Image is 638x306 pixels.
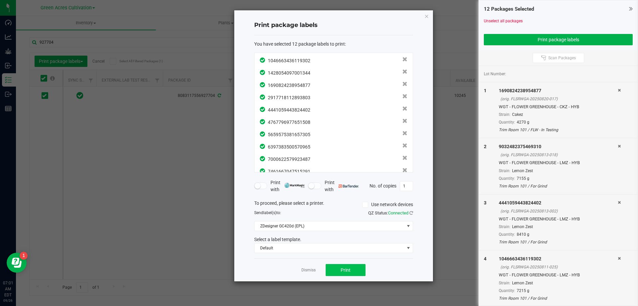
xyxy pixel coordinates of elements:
[254,41,345,47] span: You have selected 12 package labels to print
[260,143,266,150] span: In Sync
[368,210,413,215] span: QZ Status:
[484,256,486,261] span: 4
[339,184,359,188] img: bartender.png
[499,143,618,150] div: 9032482375469310
[268,58,310,63] span: 1046663436119302
[260,94,266,101] span: In Sync
[500,96,618,102] div: (orig. FLSRWGA-20250820-017)
[260,118,266,125] span: In Sync
[484,88,486,93] span: 1
[284,183,305,188] img: mark_magic_cybra.png
[499,104,618,110] div: WGT - FLOWER GREENHOUSE - CKZ - HYB
[499,176,515,181] span: Quantity:
[268,169,310,174] span: 7461667047515291
[517,288,529,293] span: 7215 g
[249,236,418,243] div: Select a label template.
[260,106,266,113] span: In Sync
[268,83,310,88] span: 1690824238954877
[484,19,523,23] a: Unselect all packages
[260,167,266,174] span: In Sync
[499,224,510,229] span: Strain:
[268,95,310,100] span: 2917718112893803
[341,267,351,273] span: Print
[260,69,266,76] span: In Sync
[301,267,316,273] a: Dismiss
[268,107,310,113] span: 4441059443824402
[270,179,305,193] span: Print with
[499,239,618,245] div: Trim Room 101 / For Grind
[499,216,618,222] div: WGT - FLOWER GREENHOUSE - LMZ - HYB
[325,179,359,193] span: Print with
[254,41,413,48] div: :
[260,81,266,88] span: In Sync
[499,159,618,166] div: WGT - FLOWER GREENHOUSE - LMZ - HYB
[255,243,404,253] span: Default
[268,70,310,76] span: 1428054097001344
[512,281,533,285] span: Lemon Zest
[370,183,396,188] span: No. of copies
[499,288,515,293] span: Quantity:
[268,144,310,150] span: 6397383500570965
[254,210,281,215] span: Send to:
[499,281,510,285] span: Strain:
[326,264,366,276] button: Print
[499,295,618,301] div: Trim Room 101 / For Grind
[255,221,404,231] span: ZDesigner GC420d (EPL)
[260,131,266,138] span: In Sync
[499,112,510,117] span: Strain:
[268,120,310,125] span: 4767796977651508
[254,21,413,30] h4: Print package labels
[499,232,515,237] span: Quantity:
[499,255,618,262] div: 1046663436119302
[512,112,523,117] span: Cakez
[7,253,27,273] iframe: Resource center
[484,71,506,77] span: Lot Number:
[20,252,28,260] iframe: Resource center unread badge
[499,120,515,125] span: Quantity:
[249,200,418,210] div: To proceed, please select a printer.
[362,201,413,208] label: Use network devices
[260,155,266,162] span: In Sync
[499,272,618,278] div: WGT - FLOWER GREENHOUSE - LMZ - HYB
[484,200,486,205] span: 3
[268,132,310,137] span: 5659575381657305
[499,168,510,173] span: Strain:
[484,144,486,149] span: 2
[517,176,529,181] span: 7155 g
[263,210,276,215] span: label(s)
[512,224,533,229] span: Lemon Zest
[500,152,618,158] div: (orig. FLSRWGA-20250813-018)
[500,264,618,270] div: (orig. FLSRWGA-20250811-025)
[388,210,408,215] span: Connected
[484,34,633,45] button: Print package labels
[517,120,529,125] span: 4270 g
[268,156,310,162] span: 7000622579923487
[499,183,618,189] div: Trim Room 101 / For Grind
[499,199,618,206] div: 4441059443824402
[517,232,529,237] span: 8410 g
[548,55,576,61] span: Scan Packages
[260,57,266,64] span: In Sync
[512,168,533,173] span: Lemon Zest
[499,87,618,94] div: 1690824238954877
[499,127,618,133] div: Trim Room 101 / FLW - In Testing
[500,208,618,214] div: (orig. FLSRWGA-20250813-002)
